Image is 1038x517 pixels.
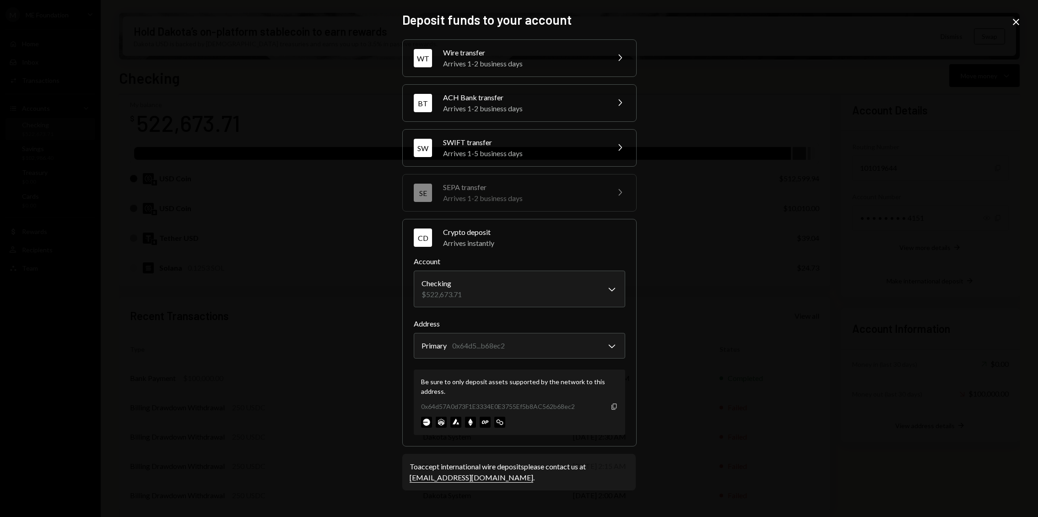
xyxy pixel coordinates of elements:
div: CDCrypto depositArrives instantly [414,256,625,435]
div: WT [414,49,432,67]
div: 0x64d57A0d73F1E3334E0E3755Ef5b8AC562b68ec2 [421,402,575,411]
div: BT [414,94,432,112]
img: ethereum-mainnet [465,417,476,428]
div: SE [414,184,432,202]
div: Crypto deposit [443,227,625,238]
button: Address [414,333,625,359]
label: Address [414,318,625,329]
div: SW [414,139,432,157]
div: Arrives 1-5 business days [443,148,603,159]
img: optimism-mainnet [480,417,491,428]
img: avalanche-mainnet [450,417,461,428]
div: SEPA transfer [443,182,603,193]
button: CDCrypto depositArrives instantly [403,219,636,256]
div: Arrives 1-2 business days [443,103,603,114]
a: [EMAIL_ADDRESS][DOMAIN_NAME] [410,473,533,483]
button: BTACH Bank transferArrives 1-2 business days [403,85,636,121]
div: Wire transfer [443,47,603,58]
button: SESEPA transferArrives 1-2 business days [403,174,636,211]
div: CD [414,229,432,247]
img: polygon-mainnet [494,417,505,428]
button: SWSWIFT transferArrives 1-5 business days [403,130,636,166]
div: Arrives instantly [443,238,625,249]
div: Be sure to only deposit assets supported by the network to this address. [421,377,618,396]
button: Account [414,271,625,307]
img: base-mainnet [421,417,432,428]
label: Account [414,256,625,267]
div: To accept international wire deposits please contact us at . [410,461,628,483]
button: WTWire transferArrives 1-2 business days [403,40,636,76]
div: ACH Bank transfer [443,92,603,103]
h2: Deposit funds to your account [402,11,636,29]
div: Arrives 1-2 business days [443,193,603,204]
div: Arrives 1-2 business days [443,58,603,69]
div: SWIFT transfer [443,137,603,148]
img: arbitrum-mainnet [436,417,447,428]
div: 0x64d5...b68ec2 [452,340,505,351]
